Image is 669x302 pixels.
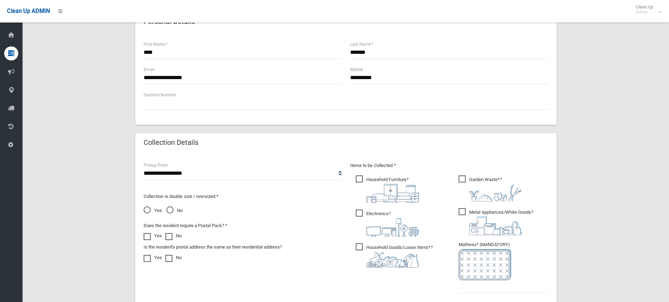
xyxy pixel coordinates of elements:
[356,210,419,237] span: Electronics
[636,9,653,15] small: Admin
[144,232,162,240] label: Yes
[356,243,433,268] span: Household Goods/Loose Items*
[165,232,182,240] label: No
[366,218,419,237] img: 394712a680b73dbc3d2a6a3a7ffe5a07.png
[144,253,162,262] label: Yes
[366,252,419,268] img: b13cc3517677393f34c0a387616ef184.png
[144,221,227,230] label: Does the resident require a Postal Pack? *
[350,161,548,170] p: Items to be Collected *
[632,4,660,15] span: Clean Up
[366,184,419,203] img: aa9efdbe659d29b613fca23ba79d85cb.png
[366,177,419,203] i: ?
[144,243,282,251] label: Is the resident's postal address the same as their residential address?
[166,206,183,215] span: No
[469,184,522,201] img: 4fd8a5c772b2c999c83690221e5242e0.png
[459,242,548,280] span: Mattress* (MANDATORY)
[366,245,433,268] i: ?
[459,249,511,280] img: e7408bece873d2c1783593a074e5cb2f.png
[469,177,522,201] i: ?
[469,217,522,235] img: 36c1b0289cb1767239cdd3de9e694f19.png
[144,206,162,215] span: Yes
[459,175,522,201] span: Garden Waste*
[135,136,207,149] header: Collection Details
[459,208,533,235] span: Metal Appliances/White Goods
[7,8,50,14] span: Clean Up ADMIN
[469,210,533,235] i: ?
[356,175,419,203] span: Household Furniture
[366,211,419,237] i: ?
[165,253,182,262] label: No
[144,192,342,201] p: Collection is double size / oversized *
